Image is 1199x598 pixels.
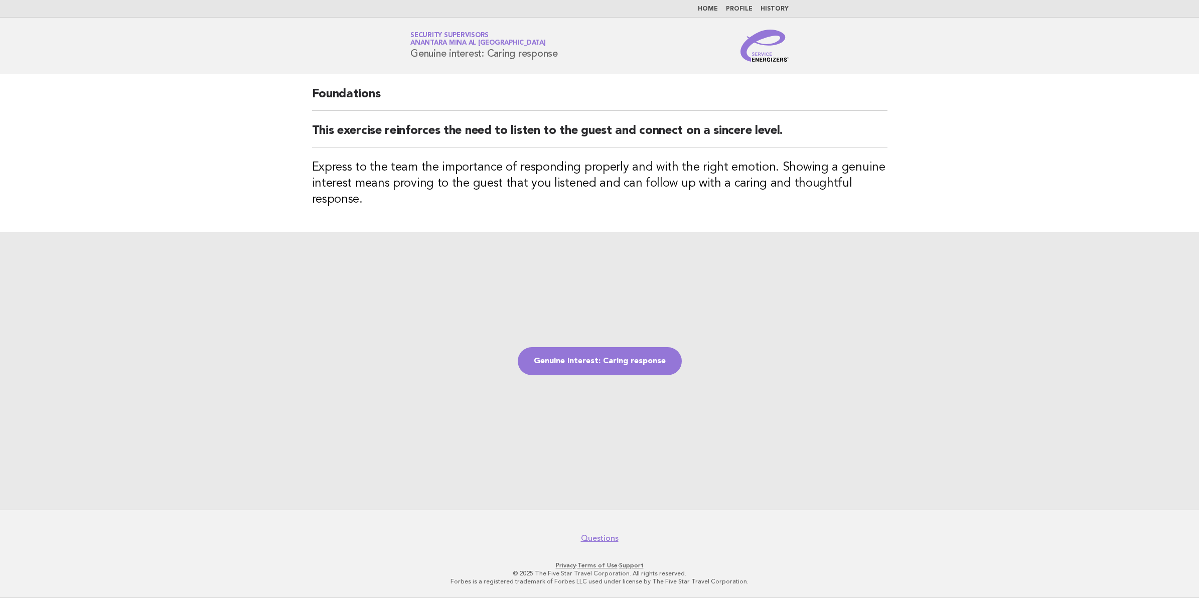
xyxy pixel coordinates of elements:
[518,347,682,375] a: Genuine interest: Caring response
[292,577,907,585] p: Forbes is a registered trademark of Forbes LLC used under license by The Five Star Travel Corpora...
[410,33,558,59] h1: Genuine interest: Caring response
[312,123,887,147] h2: This exercise reinforces the need to listen to the guest and connect on a sincere level.
[698,6,718,12] a: Home
[726,6,753,12] a: Profile
[312,160,887,208] h3: Express to the team the importance of responding properly and with the right emotion. Showing a g...
[292,561,907,569] p: · ·
[761,6,789,12] a: History
[619,562,644,569] a: Support
[556,562,576,569] a: Privacy
[410,32,546,46] a: Security SupervisorsAnantara Mina al [GEOGRAPHIC_DATA]
[292,569,907,577] p: © 2025 The Five Star Travel Corporation. All rights reserved.
[740,30,789,62] img: Service Energizers
[577,562,618,569] a: Terms of Use
[312,86,887,111] h2: Foundations
[581,533,619,543] a: Questions
[410,40,546,47] span: Anantara Mina al [GEOGRAPHIC_DATA]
